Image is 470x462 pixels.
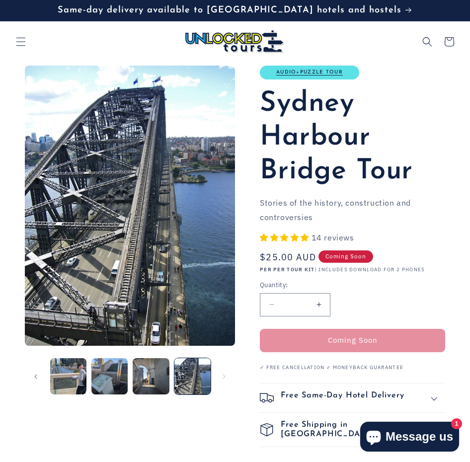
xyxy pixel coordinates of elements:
[260,413,445,447] summary: Free Shipping in [GEOGRAPHIC_DATA]
[10,31,32,53] summary: Menu
[260,280,445,290] label: Quantity:
[260,232,312,242] span: 5.00 stars
[260,329,445,352] button: Coming Soon
[260,196,445,225] p: Stories of the history, construction and controversies
[260,266,315,273] strong: PER PER TOUR KIT
[312,232,354,242] span: 14 reviews
[58,5,401,15] span: Same-day delivery available to [GEOGRAPHIC_DATA] hotels and hostels
[276,70,343,75] a: Audio+Puzzle Tour
[185,30,285,53] img: Unlocked Tours
[281,391,404,405] h2: Free Same-Day Hotel Delivery
[260,250,316,264] span: $25.00 AUD
[416,31,438,53] summary: Search
[260,87,445,188] h1: Sydney Harbour Bridge Tour
[281,420,436,440] h2: Free Shipping in [GEOGRAPHIC_DATA]
[174,358,211,394] button: Load image 10 in gallery view
[50,358,86,394] button: Load image 7 in gallery view
[260,384,445,412] summary: Free Same-Day Hotel Delivery
[182,26,289,57] a: Unlocked Tours
[91,358,128,394] button: Load image 8 in gallery view
[25,66,235,397] media-gallery: Gallery Viewer
[25,366,47,387] button: Slide left
[260,267,445,273] p: | INCLUDES DOWNLOAD FOR 2 PHONES
[357,422,462,454] inbox-online-store-chat: Shopify online store chat
[133,358,169,394] button: Load image 9 in gallery view
[213,366,235,387] button: Slide right
[318,250,373,263] span: Coming Soon
[260,365,445,371] p: ✓ Free Cancellation ✓ Moneyback Guarantee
